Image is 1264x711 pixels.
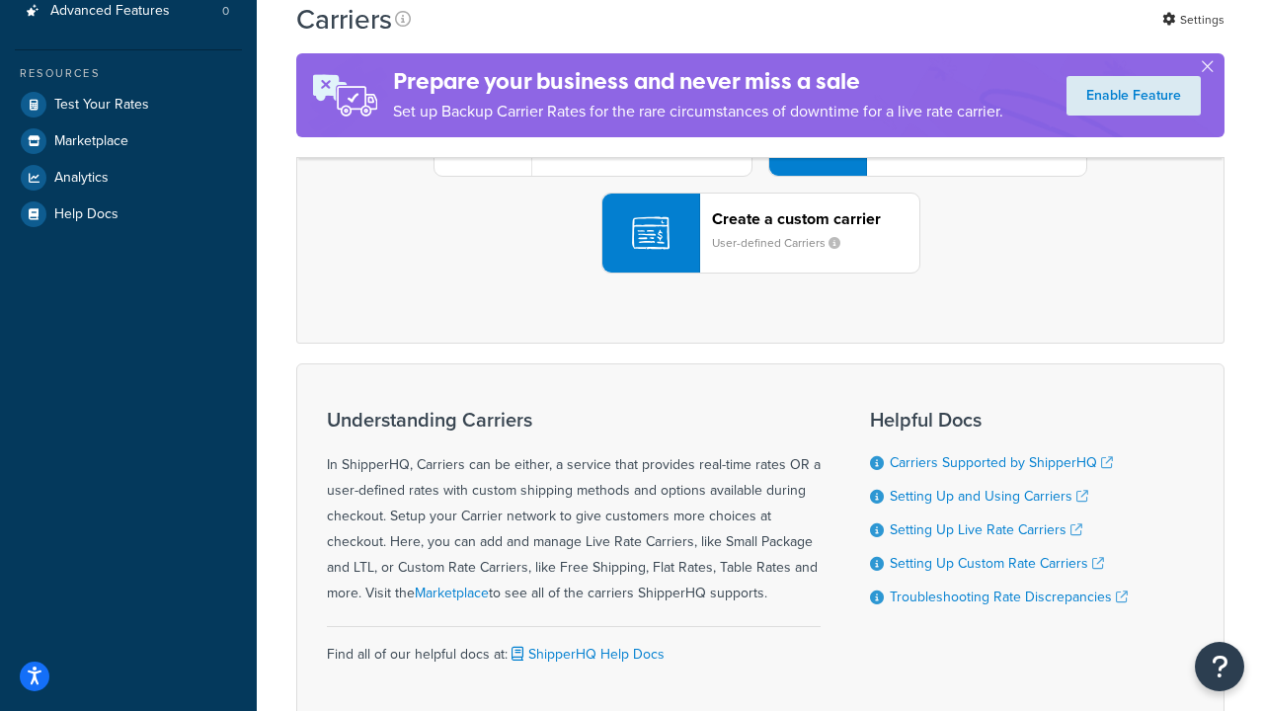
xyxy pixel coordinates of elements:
img: icon-carrier-custom-c93b8a24.svg [632,214,670,252]
p: Set up Backup Carrier Rates for the rare circumstances of downtime for a live rate carrier. [393,98,1003,125]
a: Marketplace [15,123,242,159]
span: 0 [222,3,229,20]
a: Setting Up Live Rate Carriers [890,519,1082,540]
a: Test Your Rates [15,87,242,122]
a: Enable Feature [1066,76,1201,116]
span: Advanced Features [50,3,170,20]
h3: Helpful Docs [870,409,1128,431]
div: Resources [15,65,242,82]
a: Setting Up Custom Rate Carriers [890,553,1104,574]
a: Carriers Supported by ShipperHQ [890,452,1113,473]
div: In ShipperHQ, Carriers can be either, a service that provides real-time rates OR a user-defined r... [327,409,821,606]
span: Test Your Rates [54,97,149,114]
a: Marketplace [415,583,489,603]
h4: Prepare your business and never miss a sale [393,65,1003,98]
a: Analytics [15,160,242,196]
a: ShipperHQ Help Docs [508,644,665,665]
button: Create a custom carrierUser-defined Carriers [601,193,920,274]
span: Marketplace [54,133,128,150]
span: Help Docs [54,206,118,223]
span: Analytics [54,170,109,187]
div: Find all of our helpful docs at: [327,626,821,668]
a: Help Docs [15,197,242,232]
h3: Understanding Carriers [327,409,821,431]
a: Settings [1162,6,1224,34]
header: Create a custom carrier [712,209,919,228]
a: Troubleshooting Rate Discrepancies [890,587,1128,607]
small: User-defined Carriers [712,234,856,252]
button: Open Resource Center [1195,642,1244,691]
img: ad-rules-rateshop-fe6ec290ccb7230408bd80ed9643f0289d75e0ffd9eb532fc0e269fcd187b520.png [296,53,393,137]
a: Setting Up and Using Carriers [890,486,1088,507]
